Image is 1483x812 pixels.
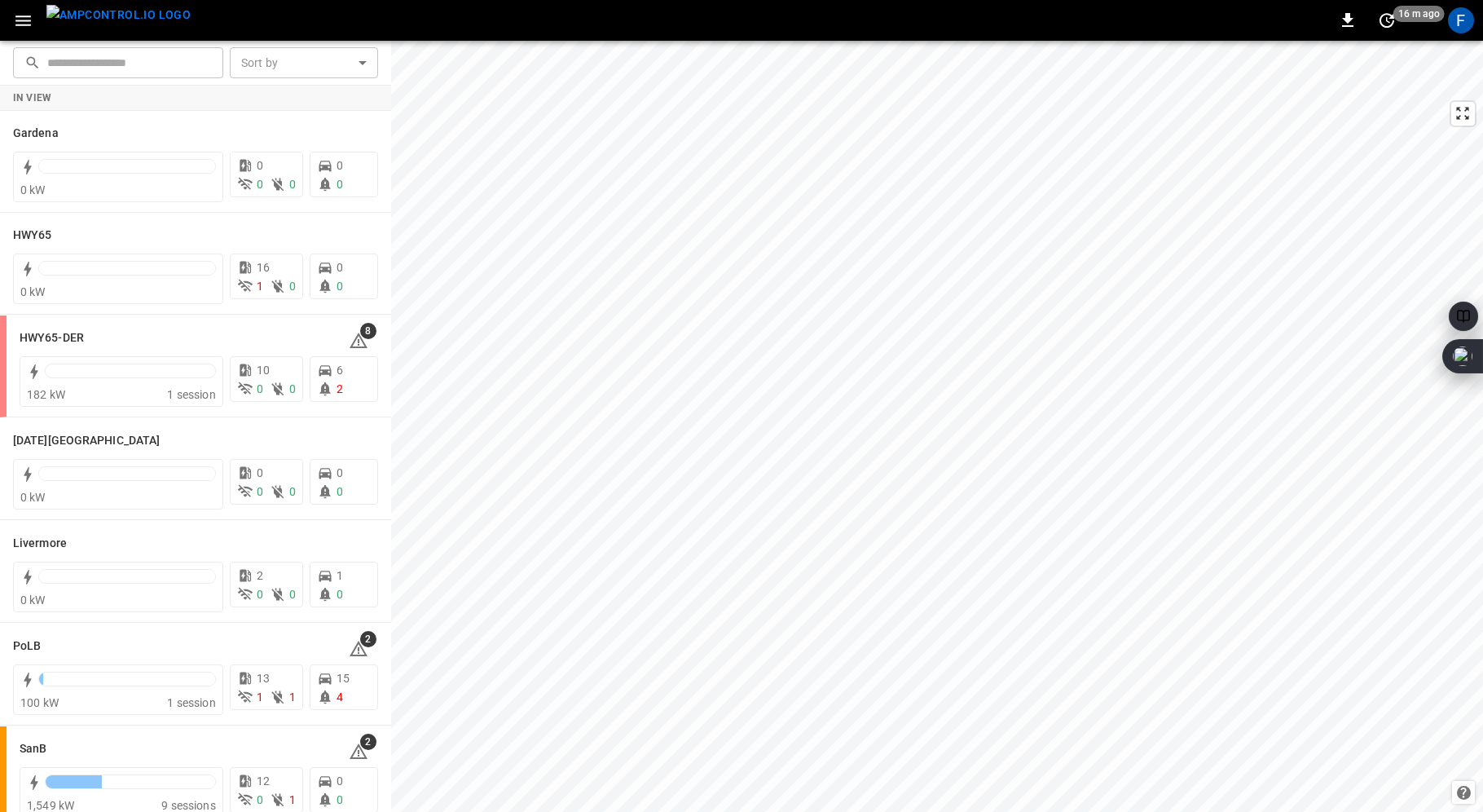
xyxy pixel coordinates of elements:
[337,588,343,601] span: 0
[337,672,350,685] span: 15
[257,588,263,601] span: 0
[360,323,376,339] span: 8
[337,382,343,395] span: 2
[337,159,343,172] span: 0
[167,388,215,401] span: 1 session
[257,793,263,806] span: 0
[289,691,296,704] span: 1
[1448,7,1474,33] div: profile-icon
[27,388,65,401] span: 182 kW
[257,569,263,582] span: 2
[337,569,343,582] span: 1
[161,799,216,812] span: 9 sessions
[1393,6,1445,22] span: 16 m ago
[20,740,46,758] h6: SanB
[257,159,263,172] span: 0
[337,793,343,806] span: 0
[360,734,376,750] span: 2
[257,178,263,191] span: 0
[20,491,46,504] span: 0 kW
[391,41,1483,812] canvas: Map
[1374,7,1400,33] button: set refresh interval
[20,594,46,607] span: 0 kW
[20,329,84,347] h6: HWY65-DER
[13,535,67,553] h6: Livermore
[20,183,46,196] span: 0 kW
[337,485,343,498] span: 0
[337,691,343,704] span: 4
[257,364,270,377] span: 10
[337,466,343,479] span: 0
[13,432,160,450] h6: Karma Center
[13,125,59,143] h6: Gardena
[167,696,215,709] span: 1 session
[337,280,343,293] span: 0
[257,774,270,788] span: 12
[337,261,343,274] span: 0
[289,793,296,806] span: 1
[337,178,343,191] span: 0
[257,382,263,395] span: 0
[13,638,41,655] h6: PoLB
[20,696,59,709] span: 100 kW
[289,280,296,293] span: 0
[46,5,191,25] img: ampcontrol.io logo
[289,382,296,395] span: 0
[289,485,296,498] span: 0
[257,261,270,274] span: 16
[360,631,376,647] span: 2
[289,178,296,191] span: 0
[337,364,343,377] span: 6
[257,691,263,704] span: 1
[27,799,74,812] span: 1,549 kW
[257,280,263,293] span: 1
[289,588,296,601] span: 0
[337,774,343,788] span: 0
[20,285,46,298] span: 0 kW
[257,485,263,498] span: 0
[257,672,270,685] span: 13
[13,92,52,104] strong: In View
[13,227,52,245] h6: HWY65
[257,466,263,479] span: 0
